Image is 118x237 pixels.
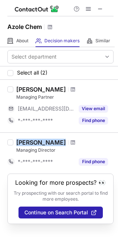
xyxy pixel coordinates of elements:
[16,94,114,101] div: Managing Partner
[79,158,108,165] button: Reveal Button
[16,139,66,146] div: [PERSON_NAME]
[16,147,114,154] div: Managing Director
[15,4,59,13] img: ContactOut v5.3.10
[79,105,108,112] button: Reveal Button
[15,179,106,186] header: Looking for more prospects? 👀
[7,22,42,31] h1: Azole Chem
[17,70,47,76] span: Select all (2)
[24,210,88,215] span: Continue on Search Portal
[18,105,74,112] span: [EMAIL_ADDRESS][DOMAIN_NAME]
[13,190,108,202] p: Try prospecting with our search portal to find more employees.
[79,117,108,124] button: Reveal Button
[18,207,103,218] button: Continue on Search Portal
[95,38,110,44] span: Similar
[16,38,28,44] span: About
[44,38,80,44] span: Decision makers
[11,53,57,60] div: Select department
[16,86,66,93] div: [PERSON_NAME]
